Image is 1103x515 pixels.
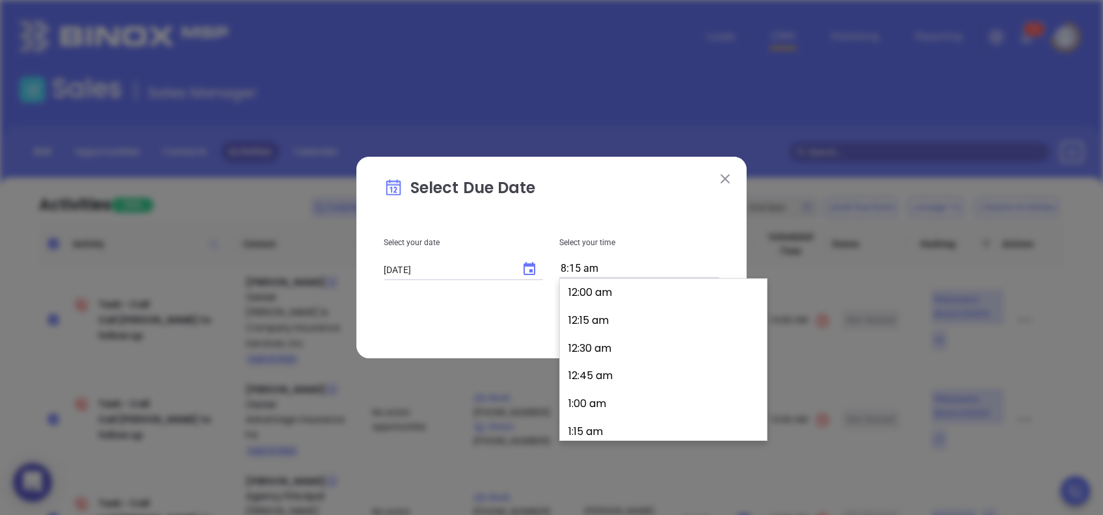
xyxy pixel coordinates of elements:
button: Cancel [556,306,635,331]
button: 12:45 am [565,362,767,390]
button: 1:00 am [565,390,767,418]
p: Select your date [384,235,544,250]
p: Select your time [559,235,719,250]
button: 12:30 am [565,335,767,363]
img: close modal [721,174,730,183]
button: 12:00 am [565,279,767,307]
button: 1:15 am [565,418,767,446]
input: MM/DD/YYYY [384,263,511,276]
button: Choose date, selected date is Aug 25, 2025 [516,256,542,282]
p: Select Due Date [384,176,719,206]
button: 12:15 am [565,307,767,335]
